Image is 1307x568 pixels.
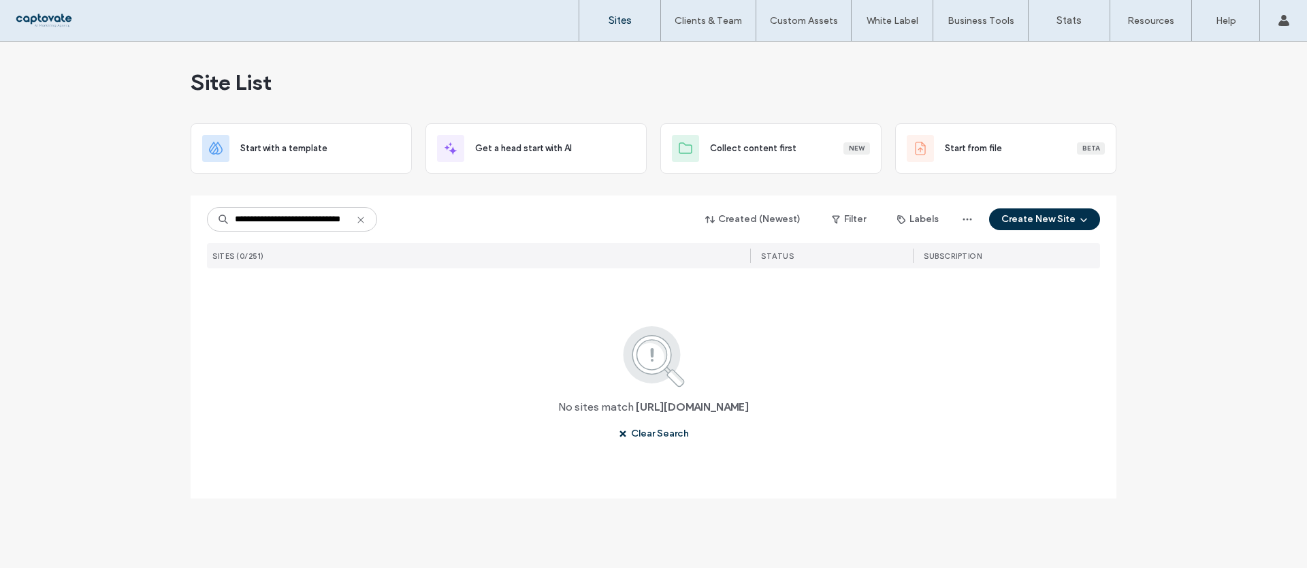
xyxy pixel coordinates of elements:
label: Sites [609,14,632,27]
div: Collect content firstNew [660,123,882,174]
button: Labels [885,208,951,230]
button: Created (Newest) [694,208,813,230]
label: Clients & Team [675,15,742,27]
button: Filter [818,208,880,230]
span: SUBSCRIPTION [924,251,982,261]
span: No sites match [558,400,634,415]
img: search.svg [604,324,703,389]
label: Help [1216,15,1236,27]
div: New [843,142,870,155]
label: White Label [867,15,918,27]
span: Get a head start with AI [475,142,572,155]
button: Clear Search [607,423,701,445]
label: Stats [1056,14,1082,27]
div: Start from fileBeta [895,123,1116,174]
button: Create New Site [989,208,1100,230]
span: [URL][DOMAIN_NAME] [636,400,749,415]
span: Start from file [945,142,1002,155]
label: Custom Assets [770,15,838,27]
div: Beta [1077,142,1105,155]
span: STATUS [761,251,794,261]
span: SITES (0/251) [212,251,264,261]
span: Collect content first [710,142,796,155]
span: Start with a template [240,142,327,155]
label: Resources [1127,15,1174,27]
div: Get a head start with AI [425,123,647,174]
label: Business Tools [948,15,1014,27]
div: Start with a template [191,123,412,174]
span: Site List [191,69,272,96]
